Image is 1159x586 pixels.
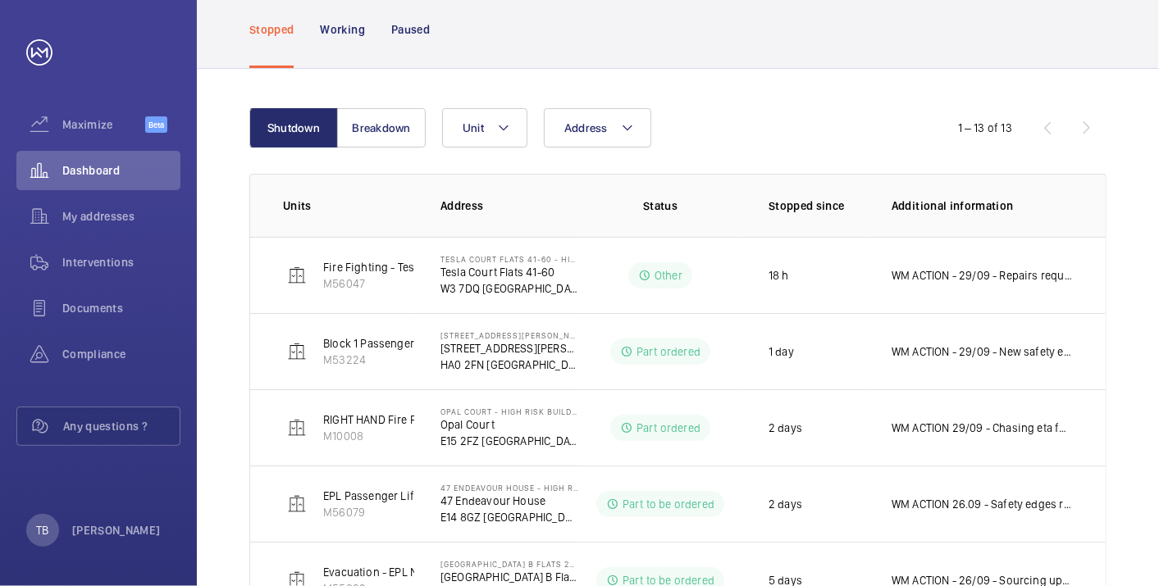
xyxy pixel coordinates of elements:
[145,116,167,133] span: Beta
[72,522,161,538] p: [PERSON_NAME]
[440,483,578,493] p: 47 Endeavour House - High Risk Building
[564,121,608,134] span: Address
[769,420,802,436] p: 2 days
[892,496,1073,512] p: WM ACTION 26.09 - Safety edges required, supply chain currently sourcing.
[62,162,180,179] span: Dashboard
[544,108,651,148] button: Address
[440,280,578,297] p: W3 7DQ [GEOGRAPHIC_DATA]
[623,496,714,512] p: Part to be ordered
[892,198,1073,214] p: Additional information
[323,259,539,275] p: Fire Fighting - Tesla court 41-60 schn euro
[440,357,578,373] p: HA0 2FN [GEOGRAPHIC_DATA]
[320,21,364,38] p: Working
[323,488,441,504] p: EPL Passenger Lift No 1
[283,198,414,214] p: Units
[323,428,618,444] p: M10008
[637,420,700,436] p: Part ordered
[769,198,865,214] p: Stopped since
[337,108,426,148] button: Breakdown
[892,343,1073,360] p: WM ACTION - 29/09 - New safety edge lead required chasing eta
[440,569,578,585] p: [GEOGRAPHIC_DATA] B Flats 22-44
[323,335,434,352] p: Block 1 Passenger Lift
[323,275,539,292] p: M56047
[287,342,307,361] img: elevator.svg
[62,116,145,133] span: Maximize
[440,509,578,525] p: E14 8GZ [GEOGRAPHIC_DATA]
[63,418,180,434] span: Any questions ?
[323,564,533,580] p: Evacuation - EPL No 2 Flats 22-44 Block B
[249,108,338,148] button: Shutdown
[440,433,578,449] p: E15 2FZ [GEOGRAPHIC_DATA]
[440,407,578,416] p: Opal Court - High Risk Building
[442,108,527,148] button: Unit
[440,198,578,214] p: Address
[440,330,578,340] p: [STREET_ADDRESS][PERSON_NAME] - High Risk Building
[769,496,802,512] p: 2 days
[287,418,307,438] img: elevator.svg
[440,254,578,264] p: Tesla Court Flats 41-60 - High Risk Building
[62,208,180,225] span: My addresses
[391,21,430,38] p: Paused
[323,504,441,520] p: M56079
[323,411,618,428] p: RIGHT HAND Fire Fighting Lift 11 Floors Machine Roomless
[463,121,484,134] span: Unit
[440,416,578,433] p: Opal Court
[440,559,578,569] p: [GEOGRAPHIC_DATA] B Flats 22-44 - High Risk Building
[62,300,180,316] span: Documents
[440,264,578,280] p: Tesla Court Flats 41-60
[249,21,294,38] p: Stopped
[637,343,700,360] p: Part ordered
[892,420,1073,436] p: WM ACTION 29/09 - Chasing eta for new gsm 25/09 - requested alternate gsm unit type and replaceme...
[440,340,578,357] p: [STREET_ADDRESS][PERSON_NAME]
[323,352,434,368] p: M53224
[287,494,307,514] img: elevator.svg
[892,267,1073,284] p: WM ACTION - 29/09 - Repairs required to fit unit under car chasing eta
[287,266,307,285] img: elevator.svg
[440,493,578,509] p: 47 Endeavour House
[958,120,1012,136] div: 1 – 13 of 13
[62,346,180,362] span: Compliance
[62,254,180,270] span: Interventions
[769,343,794,360] p: 1 day
[769,267,789,284] p: 18 h
[590,198,731,214] p: Status
[36,522,48,538] p: TB
[655,267,682,284] p: Other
